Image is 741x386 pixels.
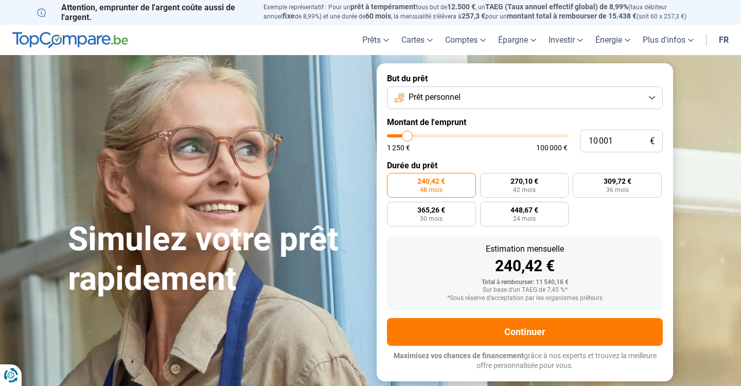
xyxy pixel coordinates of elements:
[417,178,445,185] span: 240,42 €
[365,12,391,20] span: 60 mois
[513,187,536,193] span: 42 mois
[439,25,492,55] a: Comptes
[589,25,637,55] a: Énergie
[387,144,410,151] span: 1 250 €
[387,117,663,127] label: Montant de l'emprunt
[395,287,655,294] div: Sur base d'un TAEG de 7,45 %*
[387,86,663,109] button: Prêt personnel
[606,187,629,193] span: 36 mois
[68,220,364,299] h1: Simulez votre prêt rapidement
[350,3,416,11] span: prêt à tempérament
[485,3,628,11] span: TAEG (Taux annuel effectif global) de 8,99%
[387,74,663,83] label: But du prêt
[263,3,704,21] p: Exemple représentatif : Pour un tous but de , un (taux débiteur annuel de 8,99%) et une durée de ...
[637,25,700,55] a: Plus d'infos
[394,352,524,360] span: Maximisez vos chances de financement
[356,25,395,55] a: Prêts
[462,12,485,20] span: 257,3 €
[387,351,663,371] p: grâce à nos experts et trouvez la meilleure offre personnalisée pour vous.
[387,161,663,170] label: Durée du prêt
[395,279,655,286] div: Total à rembourser: 11 540,16 €
[447,3,475,11] span: 12.500 €
[536,144,568,151] span: 100 000 €
[542,25,589,55] a: Investir
[507,12,637,20] span: montant total à rembourser de 15.438 €
[409,92,461,103] span: Prêt personnel
[395,258,655,274] div: 240,42 €
[513,216,536,222] span: 24 mois
[420,216,443,222] span: 30 mois
[420,187,443,193] span: 48 mois
[387,318,663,346] button: Continuer
[37,3,251,22] p: Attention, emprunter de l'argent coûte aussi de l'argent.
[417,206,445,214] span: 365,26 €
[12,32,128,48] img: TopCompare
[510,178,538,185] span: 270,10 €
[650,137,655,146] span: €
[283,12,295,20] span: fixe
[395,245,655,253] div: Estimation mensuelle
[492,25,542,55] a: Épargne
[604,178,631,185] span: 309,72 €
[395,25,439,55] a: Cartes
[395,295,655,302] div: *Sous réserve d'acceptation par les organismes prêteurs
[713,25,735,55] a: fr
[510,206,538,214] span: 448,67 €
